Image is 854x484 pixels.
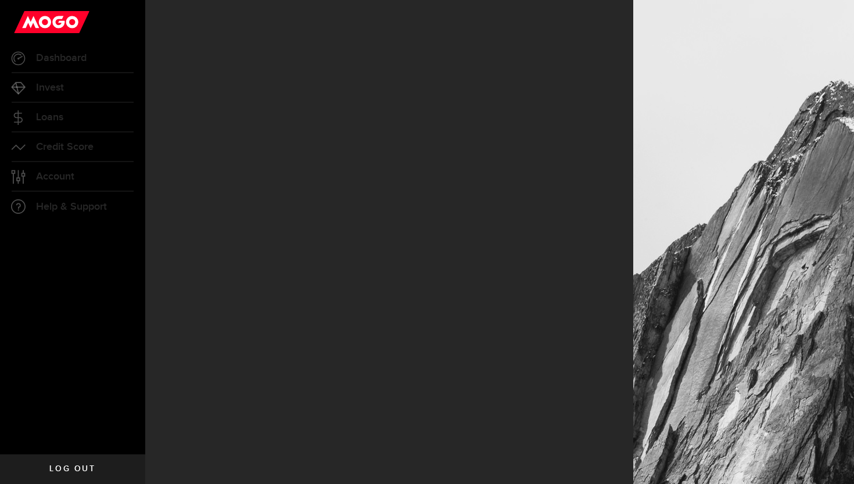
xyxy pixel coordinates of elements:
span: Help & Support [36,202,107,212]
span: Credit Score [36,142,94,152]
span: Account [36,171,74,182]
span: Loans [36,112,63,123]
span: Invest [36,83,64,93]
span: Dashboard [36,53,87,63]
span: Log out [49,465,95,473]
